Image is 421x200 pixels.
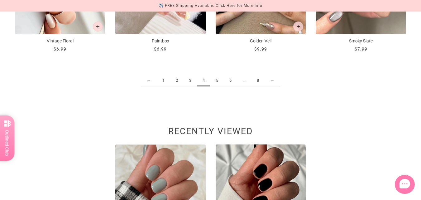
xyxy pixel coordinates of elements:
[93,22,103,32] button: Add to cart
[154,46,167,51] span: $6.99
[355,46,367,51] span: $7.99
[197,75,210,86] span: 4
[141,75,157,86] a: ←
[15,129,406,136] h2: Recently viewed
[54,46,66,51] span: $6.99
[115,38,206,44] p: Paintbox
[15,38,105,44] p: Vintage Floral
[293,22,303,32] button: Add to cart
[210,75,224,86] a: 5
[224,75,237,86] a: 6
[159,2,262,9] div: ✈️ FREE Shipping Available. Click Here for More Info
[265,75,280,86] a: →
[316,38,406,44] p: Smoky Slate
[251,75,265,86] a: 8
[237,75,251,86] span: ...
[170,75,184,86] a: 2
[216,38,306,44] p: Golden Veil
[254,46,267,51] span: $9.99
[184,75,197,86] a: 3
[157,75,170,86] a: 1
